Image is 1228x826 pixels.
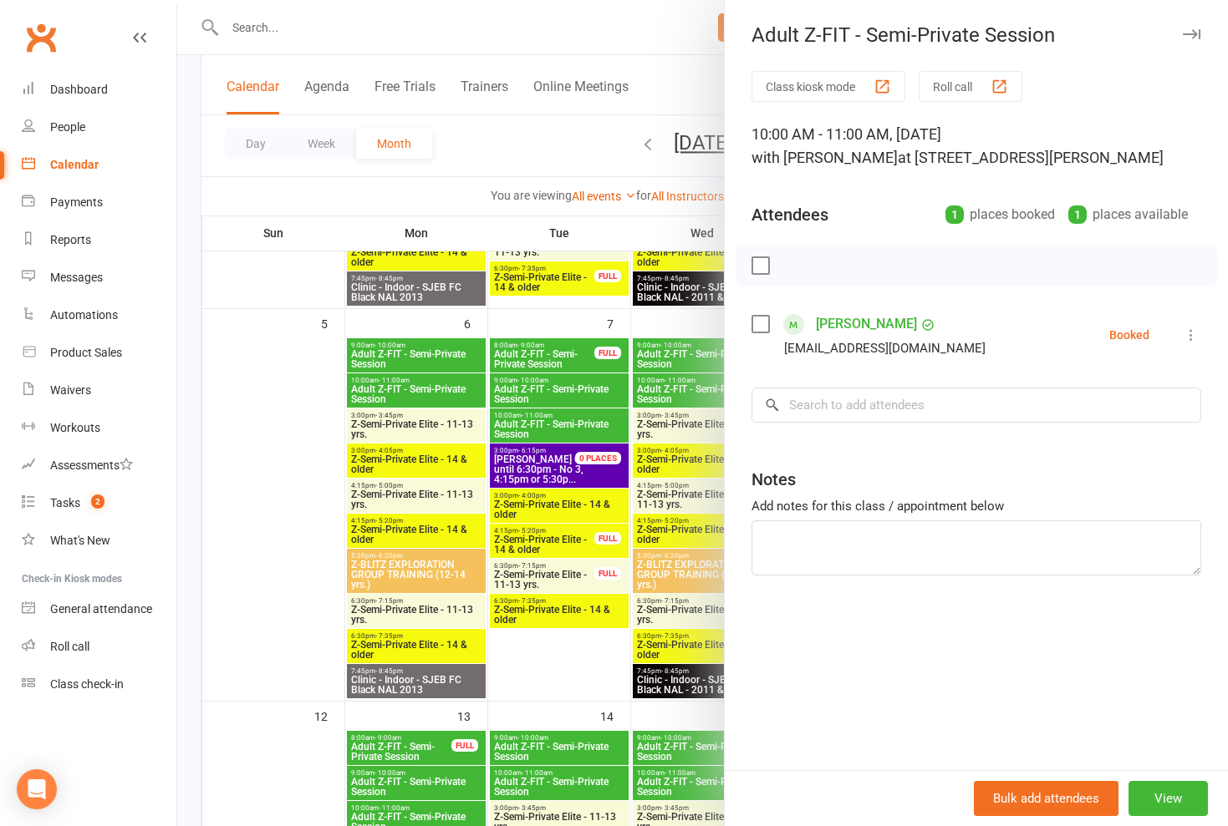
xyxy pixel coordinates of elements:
a: People [22,109,176,146]
div: Assessments [50,459,133,472]
button: Bulk add attendees [974,781,1118,816]
span: with [PERSON_NAME] [752,149,898,166]
div: [EMAIL_ADDRESS][DOMAIN_NAME] [784,337,986,359]
span: 2 [91,494,104,509]
div: Booked [1109,329,1149,341]
a: Class kiosk mode [22,666,176,703]
div: Open Intercom Messenger [17,769,57,809]
a: Calendar [22,146,176,184]
div: Add notes for this class / appointment below [752,496,1201,516]
button: Roll call [919,71,1022,102]
div: Product Sales [50,346,122,359]
div: Messages [50,271,103,284]
a: Automations [22,296,176,334]
div: What's New [50,534,110,547]
a: Payments [22,184,176,221]
a: Clubworx [20,17,62,58]
input: Search to add attendees [752,388,1201,423]
a: Product Sales [22,334,176,372]
div: Attendees [752,203,828,226]
a: Roll call [22,628,176,666]
div: Dashboard [50,83,108,96]
div: places booked [945,203,1055,226]
div: Workouts [50,421,100,434]
a: [PERSON_NAME] [816,311,917,337]
div: People [50,120,85,134]
span: at [STREET_ADDRESS][PERSON_NAME] [898,149,1164,166]
div: places available [1068,203,1188,226]
div: Roll call [50,640,89,653]
a: Assessments [22,447,176,484]
div: Payments [50,195,103,209]
div: Calendar [50,158,99,171]
div: Automations [50,308,118,322]
div: 1 [945,205,964,224]
a: Messages [22,259,176,296]
div: 1 [1068,205,1087,224]
a: Dashboard [22,71,176,109]
a: What's New [22,522,176,560]
a: Tasks 2 [22,484,176,522]
a: Reports [22,221,176,259]
div: General attendance [50,602,152,616]
a: Waivers [22,372,176,409]
button: Class kiosk mode [752,71,905,102]
div: Reports [50,233,91,246]
div: Notes [752,468,796,491]
button: View [1129,781,1208,816]
div: 10:00 AM - 11:00 AM, [DATE] [752,123,1201,170]
a: General attendance kiosk mode [22,590,176,628]
div: Tasks [50,496,80,509]
div: Adult Z-FIT - Semi-Private Session [725,23,1228,47]
div: Class check-in [50,677,124,691]
div: Waivers [50,383,91,397]
a: Workouts [22,409,176,447]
